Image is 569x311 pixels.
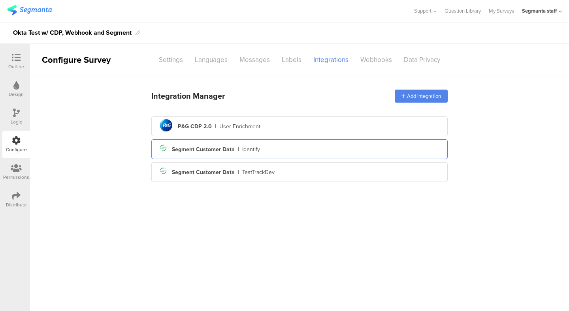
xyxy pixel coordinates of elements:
[242,168,275,176] div: TestTrackDev
[276,53,307,67] div: Labels
[172,168,235,176] div: Segment Customer Data
[238,168,239,176] div: |
[7,5,52,15] img: segmanta logo
[307,53,354,67] div: Integrations
[219,122,260,131] div: User Enrichment
[354,53,398,67] div: Webhooks
[3,174,29,181] div: Permissions
[8,63,24,70] div: Outline
[30,53,121,66] div: Configure Survey
[398,53,446,67] div: Data Privacy
[189,53,234,67] div: Languages
[13,26,132,39] div: Okta Test w/ CDP, Webhook and Segment
[215,122,216,131] div: |
[6,201,27,208] div: Distribute
[522,7,557,15] div: Segmanta staff
[414,7,431,15] span: Support
[6,146,27,153] div: Configure
[153,53,189,67] div: Settings
[242,145,260,154] div: Identify
[395,90,448,103] div: Add integration
[178,122,212,131] div: P&G CDP 2.0
[9,91,24,98] div: Design
[238,145,239,154] div: |
[234,53,276,67] div: Messages
[151,90,225,102] div: Integration Manager
[11,118,22,126] div: Logic
[172,145,235,154] div: Segment Customer Data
